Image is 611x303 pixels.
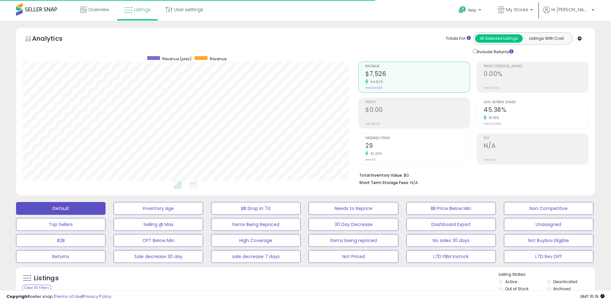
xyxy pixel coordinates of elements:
[406,202,496,215] button: BB Price Below Min
[504,218,593,231] button: Unassigned
[365,158,375,162] small: Prev: 16
[458,6,466,14] i: Get Help
[506,6,528,13] span: My Stores
[368,80,383,84] small: 64.82%
[114,234,203,247] button: CPT Below Min
[484,65,588,68] span: Profit [PERSON_NAME]
[211,218,301,231] button: Items Being Repriced
[580,293,605,299] span: 2025-08-14 15:19 GMT
[359,180,409,185] b: Short Term Storage Fees:
[309,250,398,263] button: Not Priced
[114,202,203,215] button: Inventory Age
[114,250,203,263] button: Sale decrease 30 day
[55,293,82,299] a: Terms of Use
[406,250,496,263] button: L7D FBM Instock
[16,218,106,231] button: Top Sellers
[484,142,588,151] h2: N/A
[504,250,593,263] button: L7D Rev Diff
[504,234,593,247] button: Not Buybox Eligible
[365,122,380,126] small: Prev: $0.00
[468,48,521,55] div: Include Returns
[88,6,109,13] span: Overview
[475,34,523,43] button: All Selected Listings
[6,293,30,299] strong: Copyright
[134,6,151,13] span: Listings
[114,218,203,231] button: Selling @ Max
[368,151,382,156] small: 81.25%
[522,34,570,43] button: Listings With Cost
[16,234,106,247] button: B2B
[468,7,477,13] span: Help
[6,294,111,300] div: seller snap | |
[359,171,584,179] li: $0
[484,106,588,115] h2: 45.38%
[365,86,382,90] small: Prev: $4,566
[505,279,517,284] label: Active
[484,158,496,162] small: Prev: N/A
[211,250,301,263] button: sale decrease 7 days
[16,250,106,263] button: Returns
[365,101,470,104] span: Profit
[553,279,577,284] label: Deactivated
[365,137,470,140] span: Ordered Items
[499,272,595,278] p: Listing States:
[484,101,588,104] span: Avg. Buybox Share
[359,173,403,178] b: Total Inventory Value:
[210,56,226,62] span: Revenue
[34,274,59,283] h5: Listings
[446,36,471,42] div: Totals For
[83,293,111,299] a: Privacy Policy
[504,202,593,215] button: Non Competitive
[32,34,75,45] h5: Analytics
[410,180,418,186] span: N/A
[16,202,106,215] button: Default
[406,218,496,231] button: Dashboard Export
[211,234,301,247] button: High Coverage
[484,122,501,126] small: Prev: 24.96%
[309,234,398,247] button: Items being repriced
[365,106,470,115] h2: $0.00
[551,6,590,13] span: Hi [PERSON_NAME]
[484,86,499,90] small: Prev: 0.00%
[365,65,470,68] span: Revenue
[484,137,588,140] span: ROI
[162,56,191,62] span: Revenue (prev)
[406,234,496,247] button: No sales 30 days
[487,115,499,120] small: 81.81%
[211,202,301,215] button: BB Drop in 7d
[365,70,470,79] h2: $7,526
[365,142,470,151] h2: 29
[309,218,398,231] button: 30 Day Decrease
[309,202,398,215] button: Needs to Reprice
[484,70,588,79] h2: 0.00%
[543,6,594,21] a: Hi [PERSON_NAME]
[454,1,488,21] a: Help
